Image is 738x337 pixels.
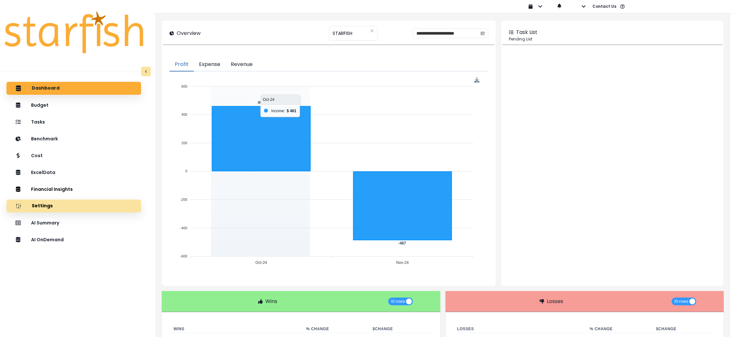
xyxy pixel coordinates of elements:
[370,29,374,33] svg: close
[168,325,301,333] th: Wins
[31,103,49,108] p: Budget
[516,28,537,36] p: Task List
[265,298,277,305] p: Wins
[226,58,258,71] button: Revenue
[585,325,651,333] th: % Change
[6,200,141,212] button: Settings
[474,77,480,83] img: Download Profit
[180,226,187,230] tspan: -400
[31,153,43,158] p: Cost
[182,141,187,145] tspan: 200
[32,85,60,91] p: Dashboard
[301,325,367,333] th: % Change
[31,170,55,175] p: ExcelData
[6,99,141,112] button: Budget
[370,27,374,34] button: Clear
[547,298,563,305] p: Losses
[452,325,585,333] th: Losses
[368,325,434,333] th: $ Change
[256,261,267,265] tspan: Oct-24
[31,220,59,226] p: AI Summary
[396,261,409,265] tspan: Nov-24
[182,84,187,88] tspan: 600
[6,183,141,196] button: Financial Insights
[651,325,717,333] th: $ Change
[31,119,45,125] p: Tasks
[6,82,141,95] button: Dashboard
[6,149,141,162] button: Cost
[480,31,485,36] svg: calendar
[391,298,405,305] span: 10 rows
[6,166,141,179] button: ExcelData
[194,58,226,71] button: Expense
[170,58,194,71] button: Profit
[31,136,58,142] p: Benchmark
[6,233,141,246] button: AI OnDemand
[180,198,187,201] tspan: -200
[31,237,64,243] p: AI OnDemand
[185,169,187,173] tspan: 0
[674,298,688,305] span: 10 rows
[474,77,480,83] div: Menu
[177,29,201,37] p: Overview
[180,254,187,258] tspan: -600
[6,216,141,229] button: AI Summary
[333,27,352,40] span: STARFISH
[509,36,716,42] p: Pending List
[6,115,141,128] button: Tasks
[6,132,141,145] button: Benchmark
[182,113,187,116] tspan: 400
